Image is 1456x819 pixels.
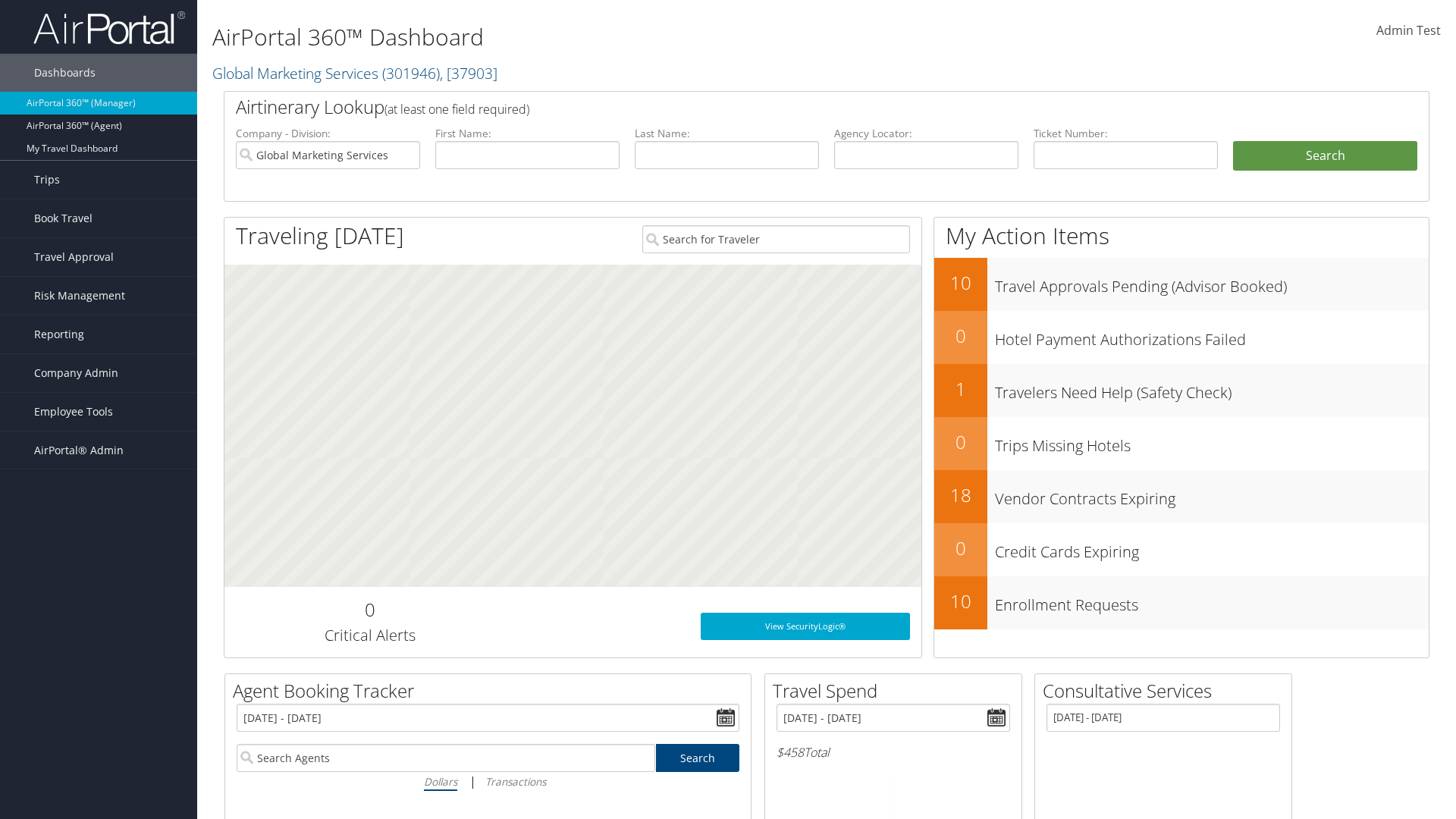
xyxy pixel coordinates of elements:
[934,311,1429,364] a: 0Hotel Payment Authorizations Failed
[934,323,987,349] h2: 0
[995,375,1429,403] h3: Travelers Need Help (Safety Check)
[34,199,93,237] span: Book Travel
[934,270,987,296] h2: 10
[233,678,751,704] h2: Agent Booking Tracker
[236,625,504,646] h3: Critical Alerts
[934,470,1429,523] a: 18Vendor Contracts Expiring
[777,744,804,761] span: $458
[212,21,1031,53] h1: AirPortal 360™ Dashboard
[635,126,819,141] label: Last Name:
[995,322,1429,350] h3: Hotel Payment Authorizations Failed
[236,220,404,252] h1: Traveling [DATE]
[934,364,1429,417] a: 1Travelers Need Help (Safety Check)
[934,482,987,508] h2: 18
[934,429,987,455] h2: 0
[834,126,1018,141] label: Agency Locator:
[995,481,1429,510] h3: Vendor Contracts Expiring
[995,587,1429,616] h3: Enrollment Requests
[934,576,1429,629] a: 10Enrollment Requests
[642,225,910,253] input: Search for Traveler
[34,54,96,92] span: Dashboards
[995,534,1429,563] h3: Credit Cards Expiring
[34,315,84,353] span: Reporting
[424,774,457,789] i: Dollars
[236,597,504,623] h2: 0
[656,744,740,772] a: Search
[237,744,655,772] input: Search Agents
[384,101,529,118] span: (at least one field required)
[440,63,497,83] span: , [ 37903 ]
[934,588,987,614] h2: 10
[934,376,987,402] h2: 1
[33,10,185,45] img: airportal-logo.png
[34,161,60,199] span: Trips
[237,772,739,791] div: |
[1043,678,1291,704] h2: Consultative Services
[1233,141,1417,171] button: Search
[34,277,125,315] span: Risk Management
[382,63,440,83] span: ( 301946 )
[701,613,910,640] a: View SecurityLogic®
[934,417,1429,470] a: 0Trips Missing Hotels
[934,523,1429,576] a: 0Credit Cards Expiring
[773,678,1021,704] h2: Travel Spend
[435,126,620,141] label: First Name:
[995,268,1429,297] h3: Travel Approvals Pending (Advisor Booked)
[34,354,118,392] span: Company Admin
[777,744,1010,761] h6: Total
[934,258,1429,311] a: 10Travel Approvals Pending (Advisor Booked)
[34,431,124,469] span: AirPortal® Admin
[212,63,497,83] a: Global Marketing Services
[1376,8,1441,55] a: Admin Test
[236,94,1317,120] h2: Airtinerary Lookup
[485,774,546,789] i: Transactions
[1034,126,1218,141] label: Ticket Number:
[934,220,1429,252] h1: My Action Items
[1376,22,1441,39] span: Admin Test
[934,535,987,561] h2: 0
[995,428,1429,457] h3: Trips Missing Hotels
[236,126,420,141] label: Company - Division:
[34,238,114,276] span: Travel Approval
[34,393,113,431] span: Employee Tools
